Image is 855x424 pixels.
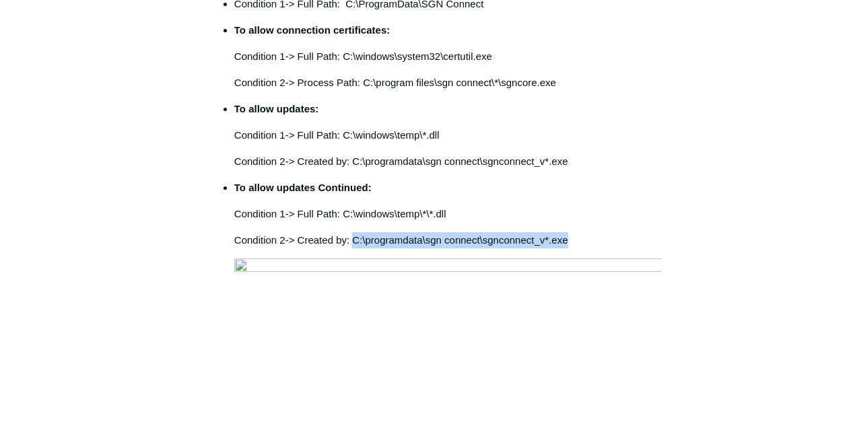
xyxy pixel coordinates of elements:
[234,75,661,91] p: Condition 2-> Process Path: C:\program files\sgn connect\*\sgncore.exe
[234,232,661,248] p: Condition 2-> Created by: C:\programdata\sgn connect\sgnconnect_v*.exe
[234,103,319,114] strong: To allow updates:
[234,24,390,36] strong: To allow connection certificates:
[234,127,661,143] p: Condition 1-> Full Path: C:\windows\temp\*.dll
[234,206,661,222] p: Condition 1-> Full Path: C:\windows\temp\*\*.dll
[234,153,661,170] p: Condition 2-> Created by: C:\programdata\sgn connect\sgnconnect_v*.exe
[234,182,372,193] strong: To allow updates Continued:
[234,48,661,65] p: Condition 1-> Full Path: C:\windows\system32\certutil.exe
